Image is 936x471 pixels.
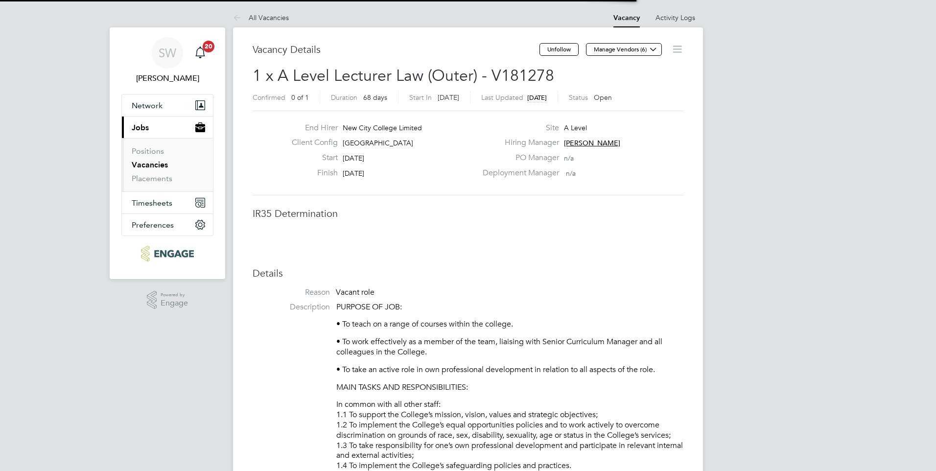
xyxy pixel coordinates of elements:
[336,302,683,312] p: PURPOSE OF JOB:
[336,365,683,375] p: • To take an active role in own professional development in relation to all aspects of the role.
[121,72,213,84] span: Silka Warrick-Akerele
[564,154,574,163] span: n/a
[477,138,559,148] label: Hiring Manager
[566,169,576,178] span: n/a
[291,93,309,102] span: 0 of 1
[284,168,338,178] label: Finish
[481,93,523,102] label: Last Updated
[132,220,174,230] span: Preferences
[122,214,213,235] button: Preferences
[190,37,210,69] a: 20
[564,123,587,132] span: A Level
[203,41,214,52] span: 20
[284,138,338,148] label: Client Config
[132,101,163,110] span: Network
[147,291,188,309] a: Powered byEngage
[343,139,413,147] span: [GEOGRAPHIC_DATA]
[122,138,213,191] div: Jobs
[161,299,188,307] span: Engage
[539,43,579,56] button: Unfollow
[253,207,683,220] h3: IR35 Determination
[343,154,364,163] span: [DATE]
[253,66,554,85] span: 1 x A Level Lecturer Law (Outer) - V181278
[336,337,683,357] p: • To work effectively as a member of the team, liaising with Senior Curriculum Manager and all co...
[477,168,559,178] label: Deployment Manager
[132,146,164,156] a: Positions
[132,160,168,169] a: Vacancies
[132,198,172,208] span: Timesheets
[336,319,683,330] p: • To teach on a range of courses within the college.
[161,291,188,299] span: Powered by
[284,123,338,133] label: End Hirer
[132,123,149,132] span: Jobs
[569,93,588,102] label: Status
[343,169,364,178] span: [DATE]
[331,93,357,102] label: Duration
[233,13,289,22] a: All Vacancies
[363,93,387,102] span: 68 days
[336,382,683,393] p: MAIN TASKS AND RESPONSIBILITIES:
[438,93,459,102] span: [DATE]
[477,153,559,163] label: PO Manager
[253,43,539,56] h3: Vacancy Details
[527,94,547,102] span: [DATE]
[253,267,683,280] h3: Details
[159,47,176,59] span: SW
[594,93,612,102] span: Open
[121,246,213,261] a: Go to home page
[132,174,172,183] a: Placements
[122,117,213,138] button: Jobs
[141,246,193,261] img: ncclondon-logo-retina.png
[122,192,213,213] button: Timesheets
[336,287,374,297] span: Vacant role
[121,37,213,84] a: SW[PERSON_NAME]
[122,94,213,116] button: Network
[253,302,330,312] label: Description
[343,123,422,132] span: New City College Limited
[284,153,338,163] label: Start
[409,93,432,102] label: Start In
[253,287,330,298] label: Reason
[253,93,285,102] label: Confirmed
[564,139,620,147] span: [PERSON_NAME]
[655,13,695,22] a: Activity Logs
[110,27,225,279] nav: Main navigation
[586,43,662,56] button: Manage Vendors (6)
[477,123,559,133] label: Site
[613,14,640,22] a: Vacancy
